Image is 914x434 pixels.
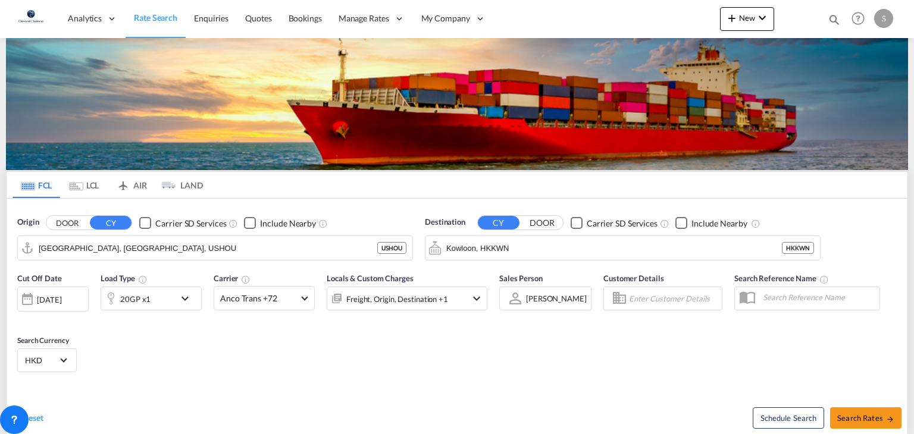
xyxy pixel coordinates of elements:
[346,291,448,307] div: Freight Origin Destination Factory Stuffing
[39,239,377,257] input: Search by Port
[757,288,879,306] input: Search Reference Name
[837,413,894,423] span: Search Rates
[46,216,88,230] button: DOOR
[155,218,226,229] div: Carrier SD Services
[178,291,198,306] md-icon: icon-chevron-down
[37,294,61,305] div: [DATE]
[720,7,774,31] button: icon-plus 400-fgNewicon-chevron-down
[874,9,893,28] div: S
[17,287,89,312] div: [DATE]
[101,287,202,310] div: 20GP x1icon-chevron-down
[751,219,760,228] md-icon: Unchecked: Ignores neighbouring ports when fetching rates.Checked : Includes neighbouring ports w...
[101,273,148,283] span: Load Type
[603,273,663,283] span: Customer Details
[469,291,484,306] md-icon: icon-chevron-down
[139,216,226,229] md-checkbox: Checkbox No Ink
[7,199,907,434] div: Origin DOOR CY Checkbox No InkUnchecked: Search for CY (Container Yard) services for all selected...
[691,218,747,229] div: Include Nearby
[228,219,238,228] md-icon: Unchecked: Search for CY (Container Yard) services for all selected carriers.Checked : Search for...
[571,216,658,229] md-checkbox: Checkbox No Ink
[60,172,108,198] md-tab-item: LCL
[318,219,328,228] md-icon: Unchecked: Ignores neighbouring ports when fetching rates.Checked : Includes neighbouring ports w...
[17,216,39,228] span: Origin
[446,239,782,257] input: Search by Port
[526,294,587,303] div: [PERSON_NAME]
[6,38,908,170] img: LCL+%26+FCL+BACKGROUND.png
[587,218,658,229] div: Carrier SD Services
[725,11,739,25] md-icon: icon-plus 400-fg
[17,336,69,345] span: Search Currency
[819,275,829,284] md-icon: Your search will be saved by the below given name
[214,273,251,283] span: Carrier
[194,13,228,23] span: Enquiries
[377,242,406,254] div: USHOU
[12,412,43,425] div: icon-refreshReset
[848,8,874,30] div: Help
[327,273,414,283] span: Locals & Custom Charges
[18,236,412,260] md-input-container: Houston, TX, USHOU
[828,13,841,31] div: icon-magnify
[289,13,322,23] span: Bookings
[260,218,316,229] div: Include Nearby
[116,178,130,187] md-icon: icon-airplane
[23,413,43,423] span: Reset
[425,216,465,228] span: Destination
[660,219,669,228] md-icon: Unchecked: Search for CY (Container Yard) services for all selected carriers.Checked : Search for...
[886,415,894,423] md-icon: icon-arrow-right
[134,12,177,23] span: Rate Search
[17,273,62,283] span: Cut Off Date
[629,290,718,307] input: Enter Customer Details
[327,287,487,310] div: Freight Origin Destination Factory Stuffingicon-chevron-down
[18,5,45,32] img: e0ef553047e811eebf12a1e04d962a95.jpg
[725,13,769,23] span: New
[782,242,814,254] div: HKKWN
[478,216,519,229] button: CY
[25,355,58,366] span: HKD
[734,273,829,283] span: Search Reference Name
[90,216,132,229] button: CY
[848,8,868,29] span: Help
[241,275,251,284] md-icon: The selected Trucker/Carrierwill be displayed in the rate results If the rates are from another f...
[425,236,820,260] md-input-container: Kowloon, HKKWN
[675,216,747,229] md-checkbox: Checkbox No Ink
[755,11,769,25] md-icon: icon-chevron-down
[138,275,148,284] md-icon: icon-information-outline
[24,351,70,369] md-select: Select Currency: $ HKDHong Kong Dollar
[753,407,824,429] button: Note: By default Schedule search will only considerorigin ports, destination ports and cut off da...
[12,172,60,198] md-tab-item: FCL
[828,13,841,26] md-icon: icon-magnify
[244,216,316,229] md-checkbox: Checkbox No Ink
[12,172,203,198] md-pagination-wrapper: Use the left and right arrow keys to navigate between tabs
[521,216,563,230] button: DOOR
[339,12,389,24] span: Manage Rates
[830,407,902,429] button: Search Ratesicon-arrow-right
[108,172,155,198] md-tab-item: AIR
[499,273,543,283] span: Sales Person
[245,13,271,23] span: Quotes
[155,172,203,198] md-tab-item: LAND
[68,12,102,24] span: Analytics
[220,293,298,304] span: Anco Trans +72
[421,12,470,24] span: My Company
[17,310,26,326] md-datepicker: Select
[120,291,151,307] div: 20GP x1
[525,290,588,307] md-select: Sales Person: Shaun Tanner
